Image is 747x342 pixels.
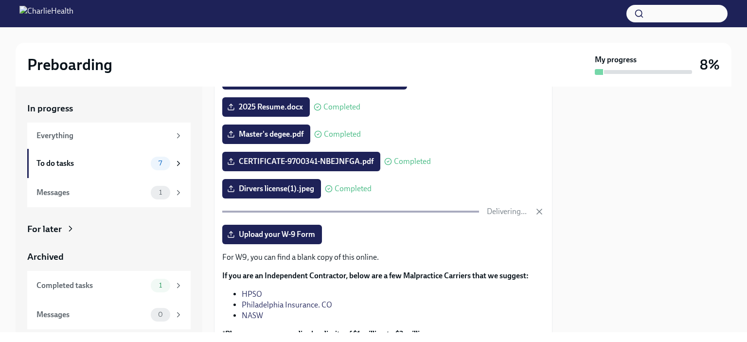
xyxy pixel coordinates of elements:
[242,311,263,320] a: NASW
[27,223,62,235] div: For later
[222,252,544,263] p: For W9, you can find a blank copy of this online.
[394,158,431,165] span: Completed
[153,160,168,167] span: 7
[152,311,169,318] span: 0
[229,129,303,139] span: Master's degee.pdf
[534,207,544,216] button: Cancel
[36,187,147,198] div: Messages
[27,55,112,74] h2: Preboarding
[36,158,147,169] div: To do tasks
[222,97,310,117] label: 2025 Resume.docx
[324,130,361,138] span: Completed
[335,185,372,193] span: Completed
[36,130,170,141] div: Everything
[222,179,321,198] label: Dirvers license(1).jpeg
[595,54,637,65] strong: My progress
[36,309,147,320] div: Messages
[229,102,303,112] span: 2025 Resume.docx
[27,149,191,178] a: To do tasks7
[229,157,373,166] span: CERTIFICATE-9700341-NBEJNFGA.pdf
[153,189,168,196] span: 1
[153,282,168,289] span: 1
[27,123,191,149] a: Everything
[222,271,529,280] strong: If you are an Independent Contractor, below are a few Malpractice Carriers that we suggest:
[242,300,332,309] a: Philadelphia Insurance. CO
[19,6,73,21] img: CharlieHealth
[222,152,380,171] label: CERTIFICATE-9700341-NBEJNFGA.pdf
[222,225,322,244] label: Upload your W-9 Form
[323,103,360,111] span: Completed
[27,300,191,329] a: Messages0
[222,125,310,144] label: Master's degee.pdf
[27,102,191,115] a: In progress
[242,289,262,299] a: HPSO
[700,56,720,73] h3: 8%
[229,184,314,194] span: Dirvers license(1).jpeg
[27,178,191,207] a: Messages1
[225,329,428,339] strong: Please ensure your policy has limits of $1 million to $3 million
[27,271,191,300] a: Completed tasks1
[27,223,191,235] a: For later
[27,251,191,263] a: Archived
[487,206,527,217] p: Delivering...
[229,230,315,239] span: Upload your W-9 Form
[36,280,147,291] div: Completed tasks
